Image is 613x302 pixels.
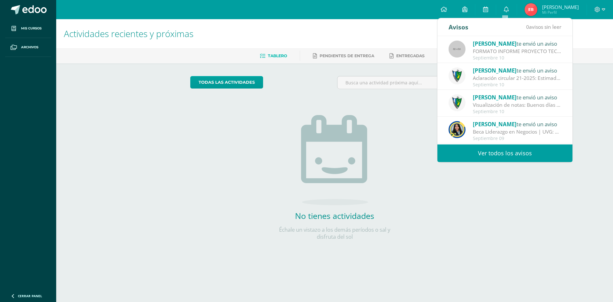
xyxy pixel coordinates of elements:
[64,27,193,40] span: Actividades recientes y próximas
[473,93,562,101] div: te envió un aviso
[473,40,517,47] span: [PERSON_NAME]
[449,41,465,58] img: 60x60
[320,53,374,58] span: Pendientes de entrega
[542,10,579,15] span: Mi Perfil
[301,115,368,205] img: no_activities.png
[268,53,287,58] span: Tablero
[337,76,479,89] input: Busca una actividad próxima aquí...
[473,94,517,101] span: [PERSON_NAME]
[313,51,374,61] a: Pendientes de entrega
[473,120,517,128] span: [PERSON_NAME]
[260,51,287,61] a: Tablero
[526,23,561,30] span: avisos sin leer
[21,45,38,50] span: Archivos
[526,23,529,30] span: 0
[449,94,465,111] img: 9f174a157161b4ddbe12118a61fed988.png
[449,121,465,138] img: 9385da7c0ece523bc67fca2554c96817.png
[190,76,263,89] a: todas las Actividades
[542,4,579,10] span: [PERSON_NAME]
[525,3,537,16] img: 71711bd8aa2cf53c91d992f3c93e6204.png
[390,51,425,61] a: Entregadas
[473,48,562,55] div: FORMATO INFORME PROYECTO TECNOLÓGICO: Alumnos Graduandos: Por este medio se adjunta el formato en...
[449,18,468,36] div: Avisos
[473,55,562,61] div: Septiembre 10
[473,120,562,128] div: te envió un aviso
[473,39,562,48] div: te envió un aviso
[5,38,51,57] a: Archivos
[473,82,562,88] div: Septiembre 10
[473,67,517,74] span: [PERSON_NAME]
[396,53,425,58] span: Entregadas
[271,210,398,221] h2: No tienes actividades
[18,294,42,298] span: Cerrar panel
[271,226,398,240] p: Échale un vistazo a los demás períodos o sal y disfruta del sol
[449,67,465,84] img: 9f174a157161b4ddbe12118a61fed988.png
[21,26,42,31] span: Mis cursos
[473,66,562,74] div: te envió un aviso
[473,101,562,109] div: Visualización de notas: Buenos días estimados padres y estudiantes, es un gusto saludarlos. Por e...
[437,144,572,162] a: Ver todos los avisos
[473,136,562,141] div: Septiembre 09
[473,109,562,114] div: Septiembre 10
[473,128,562,136] div: Beca Liderazgo en Negocios | UVG: Gusto en saludarlos chicos, que estén brillando en su práctica....
[473,74,562,82] div: Aclaración circular 21-2025: Estimados padres y estudiantes, es un gusto saludarlos. Únicamente c...
[5,19,51,38] a: Mis cursos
